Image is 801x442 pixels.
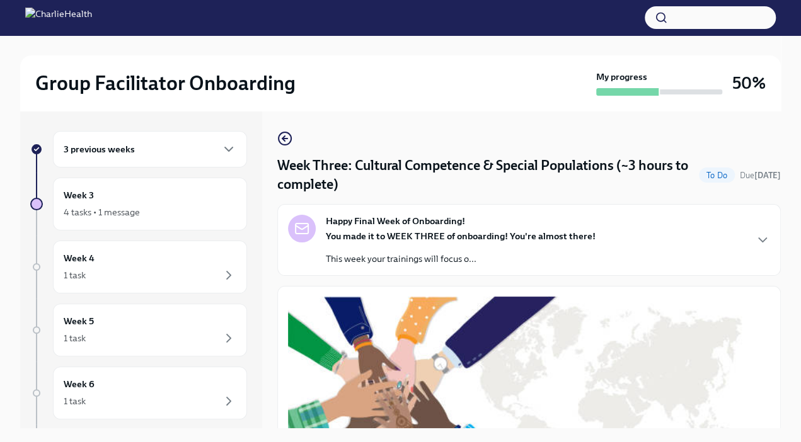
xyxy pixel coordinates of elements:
[64,251,95,265] h6: Week 4
[740,169,781,181] span: September 23rd, 2025 09:00
[277,156,694,194] h4: Week Three: Cultural Competence & Special Populations (~3 hours to complete)
[64,332,86,344] div: 1 task
[326,252,596,265] p: This week your trainings will focus o...
[64,188,94,202] h6: Week 3
[30,241,247,293] a: Week 41 task
[64,377,95,391] h6: Week 6
[740,171,781,180] span: Due
[30,178,247,230] a: Week 34 tasks • 1 message
[64,395,86,407] div: 1 task
[35,71,296,96] h2: Group Facilitator Onboarding
[64,269,86,281] div: 1 task
[754,171,781,180] strong: [DATE]
[64,206,140,218] div: 4 tasks • 1 message
[596,71,647,83] strong: My progress
[64,142,135,156] h6: 3 previous weeks
[30,366,247,419] a: Week 61 task
[326,215,465,227] strong: Happy Final Week of Onboarding!
[699,171,735,180] span: To Do
[732,72,766,94] h3: 50%
[53,131,247,167] div: 3 previous weeks
[25,8,92,28] img: CharlieHealth
[64,314,94,328] h6: Week 5
[326,230,596,242] strong: You made it to WEEK THREE of onboarding! You're almost there!
[30,303,247,356] a: Week 51 task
